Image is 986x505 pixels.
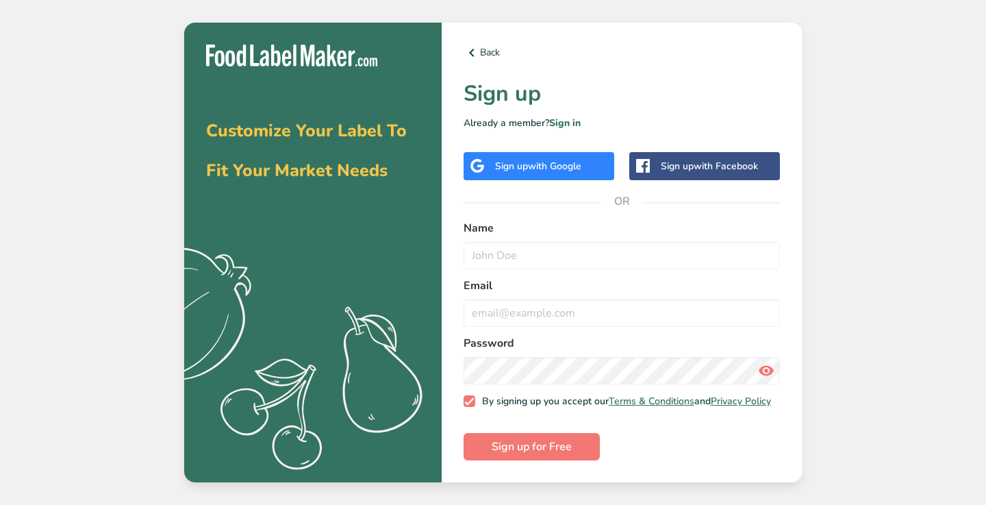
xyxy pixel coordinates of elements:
[464,433,600,460] button: Sign up for Free
[464,278,781,294] label: Email
[206,119,407,182] span: Customize Your Label To Fit Your Market Needs
[661,159,758,173] div: Sign up
[601,181,642,222] span: OR
[464,116,781,130] p: Already a member?
[492,439,572,455] span: Sign up for Free
[464,299,781,327] input: email@example.com
[206,45,377,67] img: Food Label Maker
[549,116,581,130] a: Sign in
[711,395,771,408] a: Privacy Policy
[464,77,781,110] h1: Sign up
[475,395,771,408] span: By signing up you accept our and
[609,395,694,408] a: Terms & Conditions
[464,335,781,352] label: Password
[464,220,781,236] label: Name
[464,242,781,269] input: John Doe
[495,159,581,173] div: Sign up
[694,160,758,173] span: with Facebook
[528,160,581,173] span: with Google
[464,45,781,61] a: Back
